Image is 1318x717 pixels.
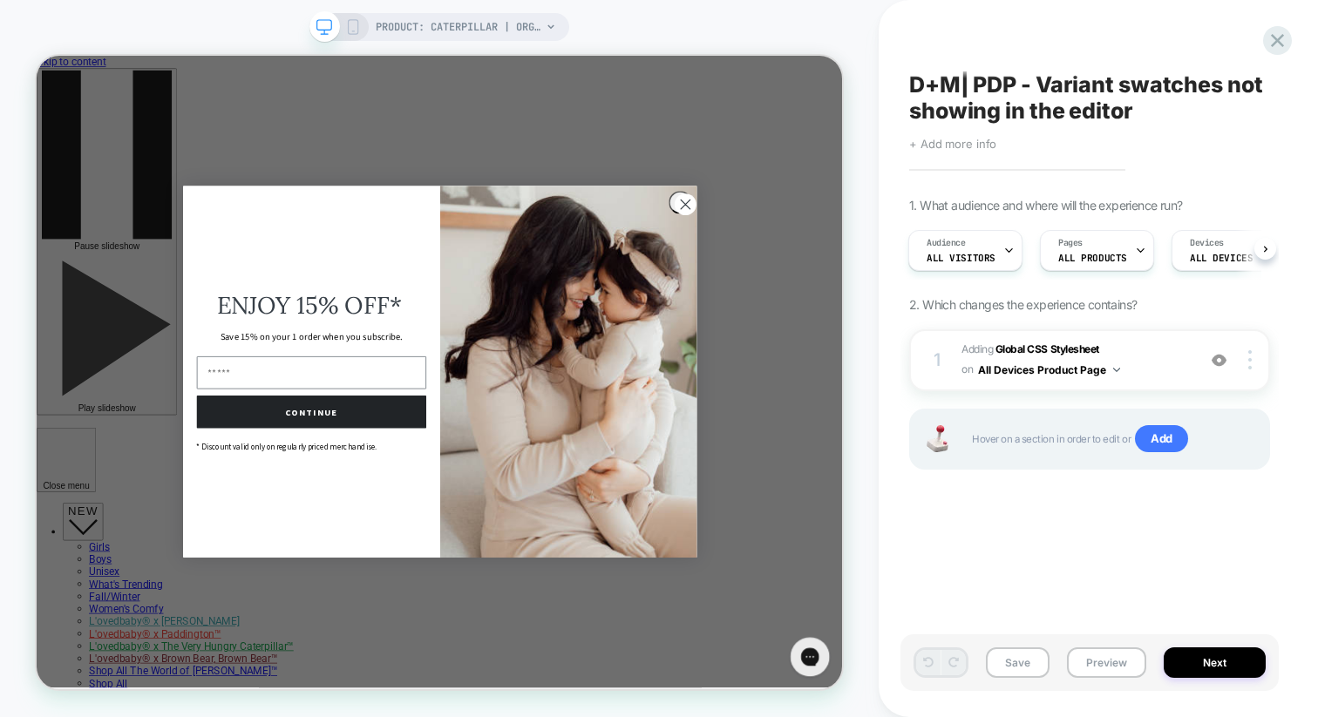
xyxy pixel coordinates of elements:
[1058,237,1083,249] span: Pages
[928,344,946,375] div: 1
[909,137,996,151] span: + Add more info
[927,252,995,264] span: All Visitors
[1058,252,1127,264] span: ALL PRODUCTS
[961,340,1187,381] span: Adding
[376,13,541,41] span: PRODUCT: Caterpillar | Organic Zipper Footie [2 way in]
[909,297,1137,312] span: 2. Which changes the experience contains?
[972,425,1251,453] span: Hover on a section in order to edit or
[920,425,955,452] img: Joystick
[1190,252,1253,264] span: ALL DEVICES
[376,312,487,352] span: % OFF*
[214,515,454,528] span: * Discount valid only on regularly priced merchandise.
[1190,237,1224,249] span: Devices
[241,312,376,352] span: ENJOY 15
[1067,647,1146,678] button: Preview
[1135,425,1188,453] span: Add
[9,6,61,58] button: Gorgias live chat
[909,198,1182,213] span: 1. What audience and where will the experience run?
[214,453,520,497] button: CONTINUE
[1248,350,1252,369] img: close
[961,360,973,379] span: on
[843,180,873,211] button: Close dialog
[909,71,1270,124] span: D+M| PDP - Variant swatches not showing in the editor
[986,647,1050,678] button: Save
[1212,353,1226,368] img: crossed eye
[214,401,520,444] input: Email
[245,366,487,383] span: Save 15% on your 1 order when you subscribe.
[978,359,1120,381] button: All Devices Product Page
[995,342,1099,355] b: Global CSS Stylesheet
[1113,368,1120,372] img: down arrow
[1164,647,1266,678] button: Next
[538,173,880,669] img: Woman holding an infant wearing matching outfits from L'ovedbaby.
[927,237,966,249] span: Audience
